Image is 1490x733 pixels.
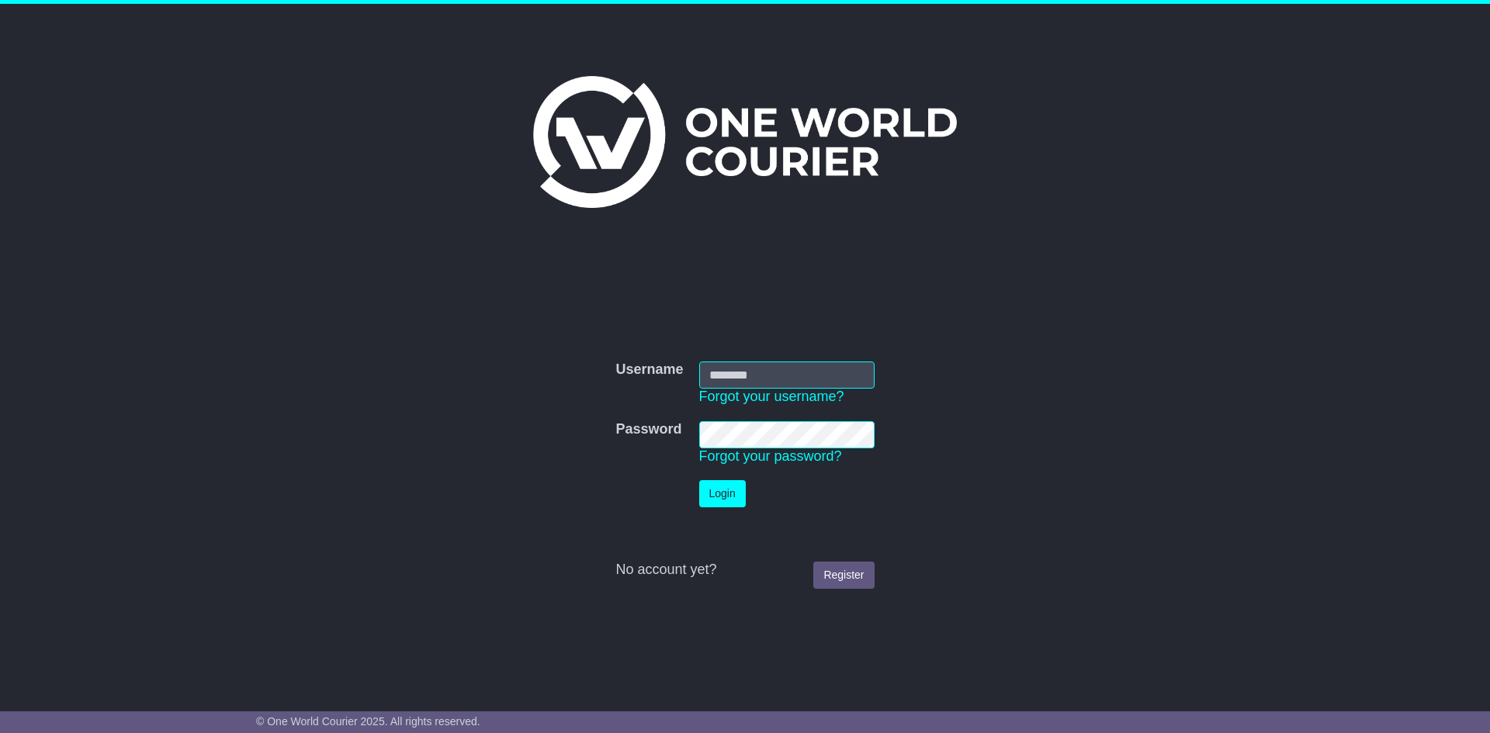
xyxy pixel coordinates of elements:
a: Forgot your password? [699,448,842,464]
a: Forgot your username? [699,389,844,404]
a: Register [813,562,874,589]
label: Password [615,421,681,438]
button: Login [699,480,746,507]
span: © One World Courier 2025. All rights reserved. [256,715,480,728]
label: Username [615,361,683,379]
img: One World [533,76,957,208]
div: No account yet? [615,562,874,579]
